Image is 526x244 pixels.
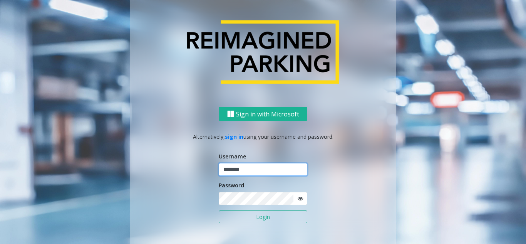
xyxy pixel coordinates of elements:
button: Sign in with Microsoft [219,107,307,121]
button: Login [219,210,307,224]
label: Username [219,152,246,160]
p: Alternatively, using your username and password. [138,133,388,141]
a: sign in [225,133,243,140]
label: Password [219,181,244,189]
